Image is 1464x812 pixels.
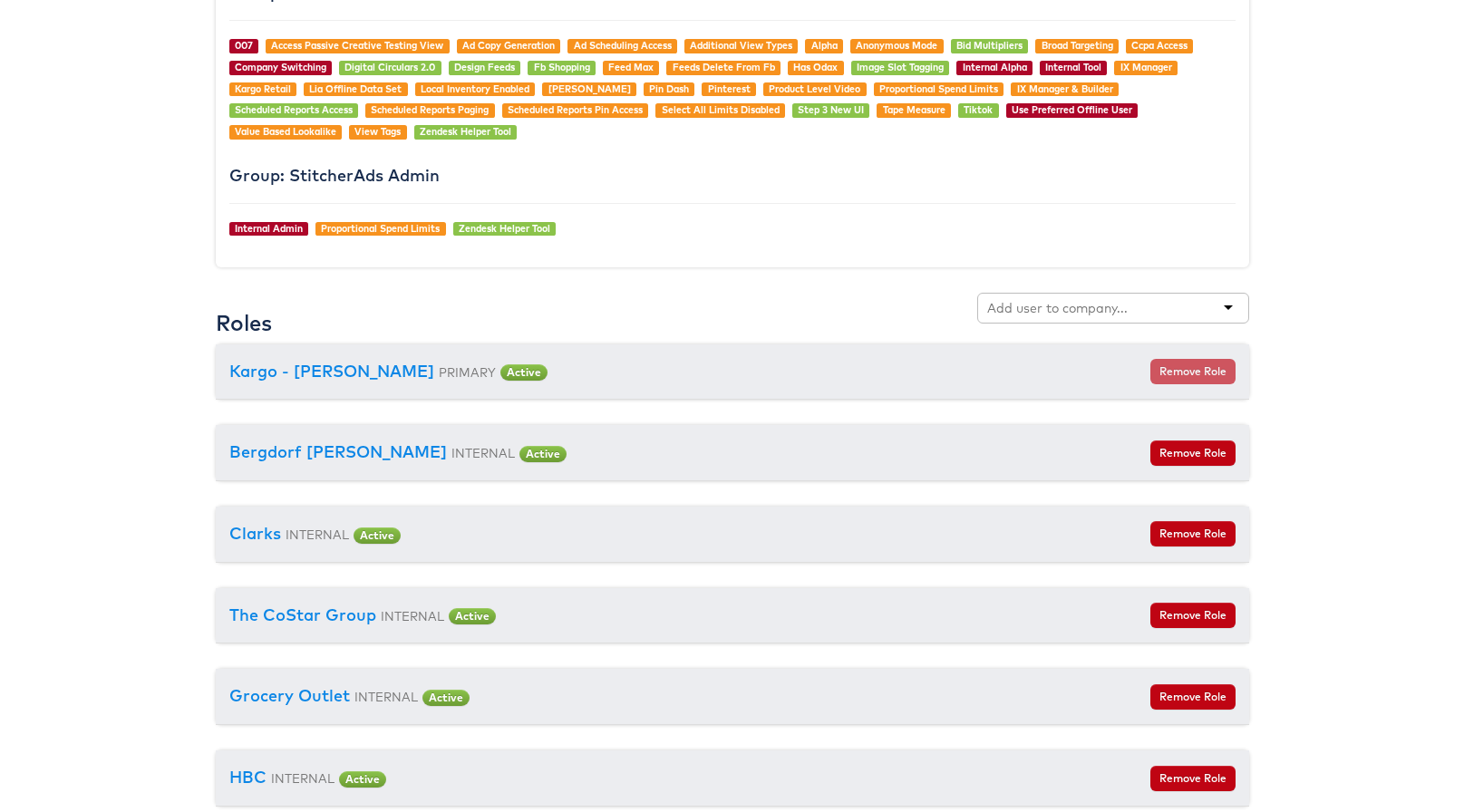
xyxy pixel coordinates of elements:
[508,103,643,116] a: Scheduled Reports Pin Access
[856,39,937,52] a: Anonymous Mode
[879,82,998,95] a: Proportional Spend Limits
[708,82,751,95] a: Pinterest
[422,690,470,706] span: Active
[649,82,689,95] a: Pin Dash
[793,61,838,73] a: Has Odax
[857,61,944,73] a: Image Slot Tagging
[956,39,1023,52] a: Bid Multipliers
[235,82,291,95] a: Kargo Retail
[608,61,654,73] a: Feed Max
[519,446,567,462] span: Active
[1120,61,1172,73] a: IX Manager
[449,608,496,624] span: Active
[216,311,272,334] h3: Roles
[534,61,590,73] a: Fb Shopping
[321,222,440,235] a: Proportional Spend Limits
[229,523,281,544] a: Clarks
[1131,39,1188,52] a: Ccpa Access
[381,608,444,623] small: INTERNAL
[987,299,1130,317] input: Add user to company...
[451,445,515,460] small: INTERNAL
[339,771,386,788] span: Active
[574,39,672,52] a: Ad Scheduling Access
[235,222,303,235] a: Internal Admin
[1150,521,1236,546] button: Remove Role
[229,604,376,625] a: The CoStar Group
[964,103,993,116] a: Tiktok
[354,689,418,704] small: INTERNAL
[286,527,349,542] small: INTERNAL
[354,527,401,544] span: Active
[420,125,511,138] a: Zendesk Helper Tool
[229,361,434,382] a: Kargo - [PERSON_NAME]
[229,767,267,788] a: HBC
[421,82,529,95] a: Local Inventory Enabled
[454,61,515,73] a: Design Feeds
[1150,603,1236,628] button: Remove Role
[1042,39,1113,52] a: Broad Targeting
[344,61,435,73] a: Digital Circulars 2.0
[963,61,1027,73] a: Internal Alpha
[229,167,1236,185] h4: Group: StitcherAds Admin
[1150,440,1236,466] button: Remove Role
[811,39,838,52] a: Alpha
[548,82,631,95] a: [PERSON_NAME]
[769,82,860,95] a: Product Level Video
[462,39,555,52] a: Ad Copy Generation
[500,364,548,381] span: Active
[271,39,443,52] a: Access Passive Creative Testing View
[229,685,350,706] a: Grocery Outlet
[371,103,489,116] a: Scheduled Reports Paging
[354,125,401,138] a: View Tags
[798,103,864,116] a: Step 3 New UI
[309,82,402,95] a: Lia Offline Data Set
[1017,82,1113,95] a: IX Manager & Builder
[673,61,775,73] a: Feeds Delete From Fb
[235,61,326,73] a: Company Switching
[439,364,496,380] small: PRIMARY
[235,125,336,138] a: Value Based Lookalike
[1150,766,1236,791] button: Remove Role
[690,39,792,52] a: Additional View Types
[459,222,550,235] a: Zendesk Helper Tool
[229,441,447,462] a: Bergdorf [PERSON_NAME]
[883,103,945,116] a: Tape Measure
[662,103,780,116] a: Select All Limits Disabled
[235,39,253,52] a: 007
[271,770,334,786] small: INTERNAL
[1045,61,1101,73] a: Internal Tool
[235,103,353,116] a: Scheduled Reports Access
[1012,103,1132,116] a: Use Preferred Offline User
[1150,359,1236,384] button: Remove Role
[1150,684,1236,710] button: Remove Role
